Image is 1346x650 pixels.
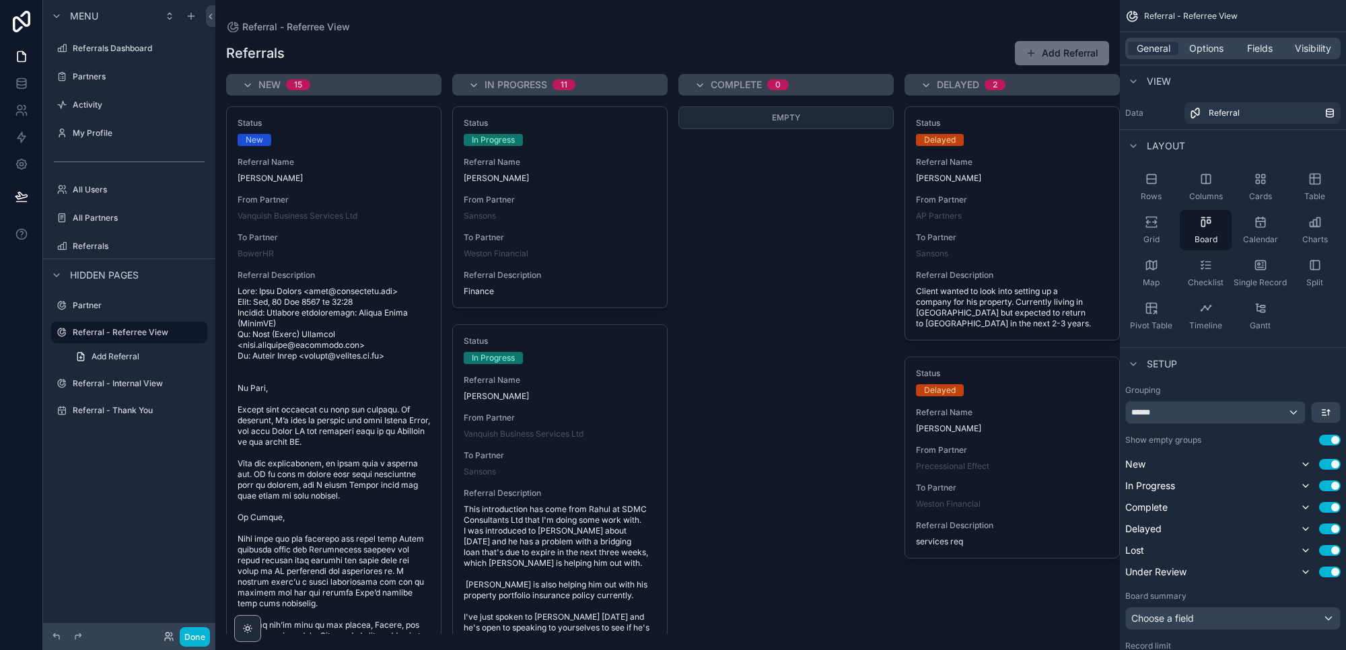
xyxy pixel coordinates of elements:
span: Delayed [1125,522,1162,536]
span: Table [1304,191,1325,202]
button: Timeline [1180,296,1232,336]
h1: Referrals [226,44,285,63]
span: Layout [1147,139,1185,153]
button: Columns [1180,167,1232,207]
span: From Partner [916,445,1108,456]
a: BowerHR [238,248,274,259]
span: Status [916,368,1108,379]
a: Referrals [51,236,207,257]
label: Partners [73,71,205,82]
span: Complete [1125,501,1168,514]
span: Hidden pages [70,268,139,282]
label: Data [1125,108,1179,118]
label: Activity [73,100,205,110]
div: New [246,134,263,146]
div: 15 [294,79,302,90]
button: Split [1289,253,1341,293]
span: Status [464,336,656,347]
span: Calendar [1243,234,1278,245]
button: Checklist [1180,253,1232,293]
span: To Partner [916,482,1108,493]
div: In Progress [472,134,515,146]
span: From Partner [238,194,430,205]
label: All Partners [73,213,205,223]
span: Empty [772,112,800,122]
a: Partner [51,295,207,316]
span: [PERSON_NAME] [916,423,1108,434]
span: Weston Financial [464,248,528,259]
span: Add Referral [92,351,139,362]
span: Split [1306,277,1323,288]
label: Referral - Internal View [73,378,205,389]
span: Finance [464,286,656,297]
label: My Profile [73,128,205,139]
a: Vanquish Business Services Ltd [464,429,583,439]
a: Add Referral [67,346,207,367]
span: Referral Description [916,270,1108,281]
span: Referral Name [464,375,656,386]
button: Gantt [1234,296,1286,336]
span: Delayed [937,78,979,92]
span: Setup [1147,357,1177,371]
span: Map [1143,277,1160,288]
button: Add Referral [1015,41,1109,65]
a: Referral - Thank You [51,400,207,421]
a: Sansons [464,211,496,221]
div: 11 [561,79,567,90]
a: All Users [51,179,207,201]
div: In Progress [472,352,515,364]
a: Partners [51,66,207,87]
button: Table [1289,167,1341,207]
span: [PERSON_NAME] [916,173,1108,184]
button: Board [1180,210,1232,250]
div: 2 [993,79,997,90]
span: Under Review [1125,565,1186,579]
span: To Partner [238,232,430,243]
span: Options [1189,42,1224,55]
span: Charts [1302,234,1328,245]
span: Pivot Table [1130,320,1172,331]
span: Referral Description [464,488,656,499]
label: Referrals [73,241,205,252]
span: Menu [70,9,98,23]
span: To Partner [464,232,656,243]
button: Done [180,627,210,647]
span: Timeline [1189,320,1222,331]
a: My Profile [51,122,207,144]
a: Weston Financial [916,499,981,509]
span: Sansons [464,466,496,477]
label: Board summary [1125,591,1186,602]
span: In Progress [1125,479,1175,493]
span: From Partner [464,412,656,423]
span: [PERSON_NAME] [464,391,656,402]
span: Referral Description [464,270,656,281]
div: 0 [775,79,781,90]
a: AP Partners [916,211,962,221]
span: Gantt [1250,320,1271,331]
span: From Partner [464,194,656,205]
button: Choose a field [1125,607,1341,630]
span: Single Record [1234,277,1287,288]
a: Referral - Internal View [51,373,207,394]
span: services req [916,536,1108,547]
div: Delayed [924,384,956,396]
button: Calendar [1234,210,1286,250]
label: Referrals Dashboard [73,43,205,54]
div: Delayed [924,134,956,146]
span: Referral [1209,108,1240,118]
span: From Partner [916,194,1108,205]
span: Referral Name [464,157,656,168]
button: Charts [1289,210,1341,250]
span: Status [238,118,430,129]
span: Grid [1143,234,1160,245]
label: All Users [73,184,205,195]
span: Visibility [1295,42,1331,55]
label: Referral - Thank You [73,405,205,416]
a: Referrals Dashboard [51,38,207,59]
a: Referral - Referree View [51,322,207,343]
